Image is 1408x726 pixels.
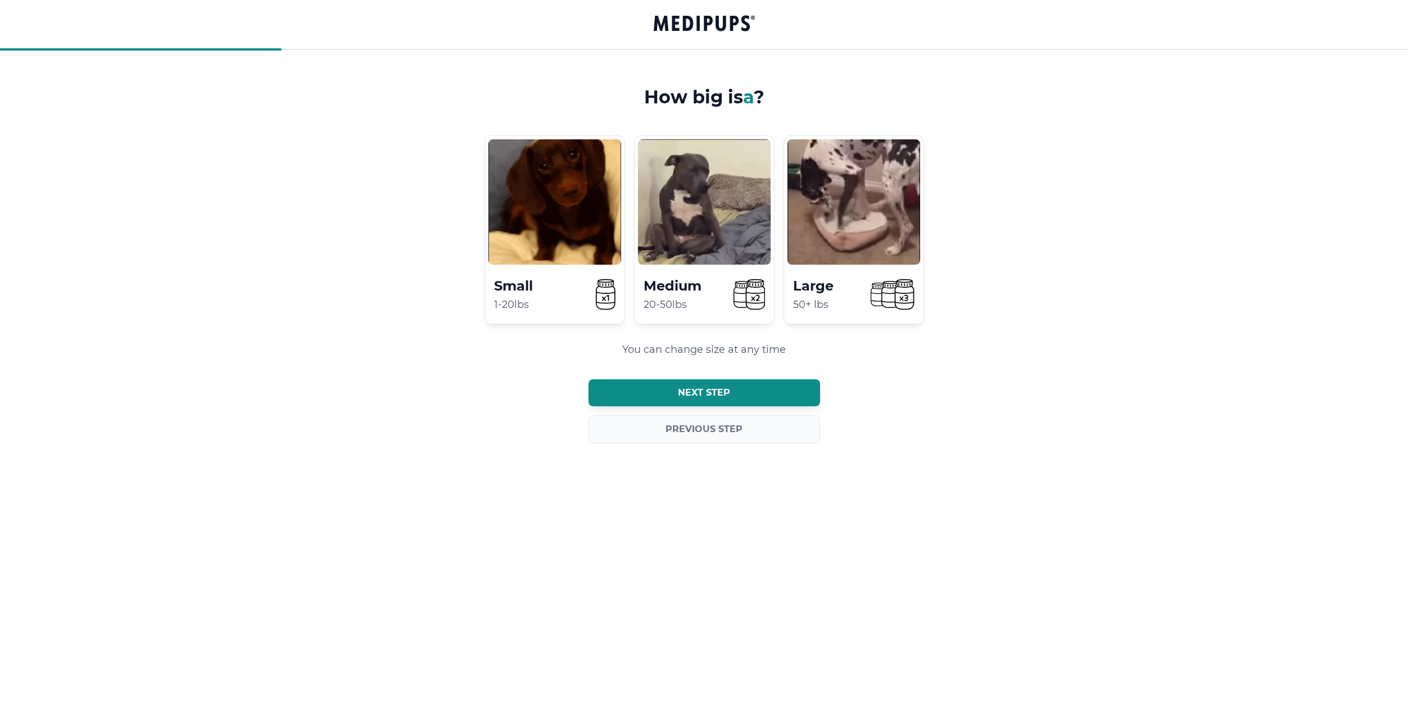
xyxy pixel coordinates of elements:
[644,276,712,295] h4: Medium
[494,276,563,295] h4: Small
[743,86,754,108] span: a
[654,13,755,36] a: Groove
[588,379,820,406] button: Next step
[622,342,786,357] p: You can change size at any time
[665,424,743,435] span: Previous step
[494,297,563,312] p: 1-20lbs
[588,415,820,443] button: Previous step
[793,276,862,295] h4: Large
[678,387,730,398] span: Next step
[644,297,712,312] p: 20-50lbs
[644,86,764,108] h3: How big is ?
[793,297,862,312] p: 50+ lbs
